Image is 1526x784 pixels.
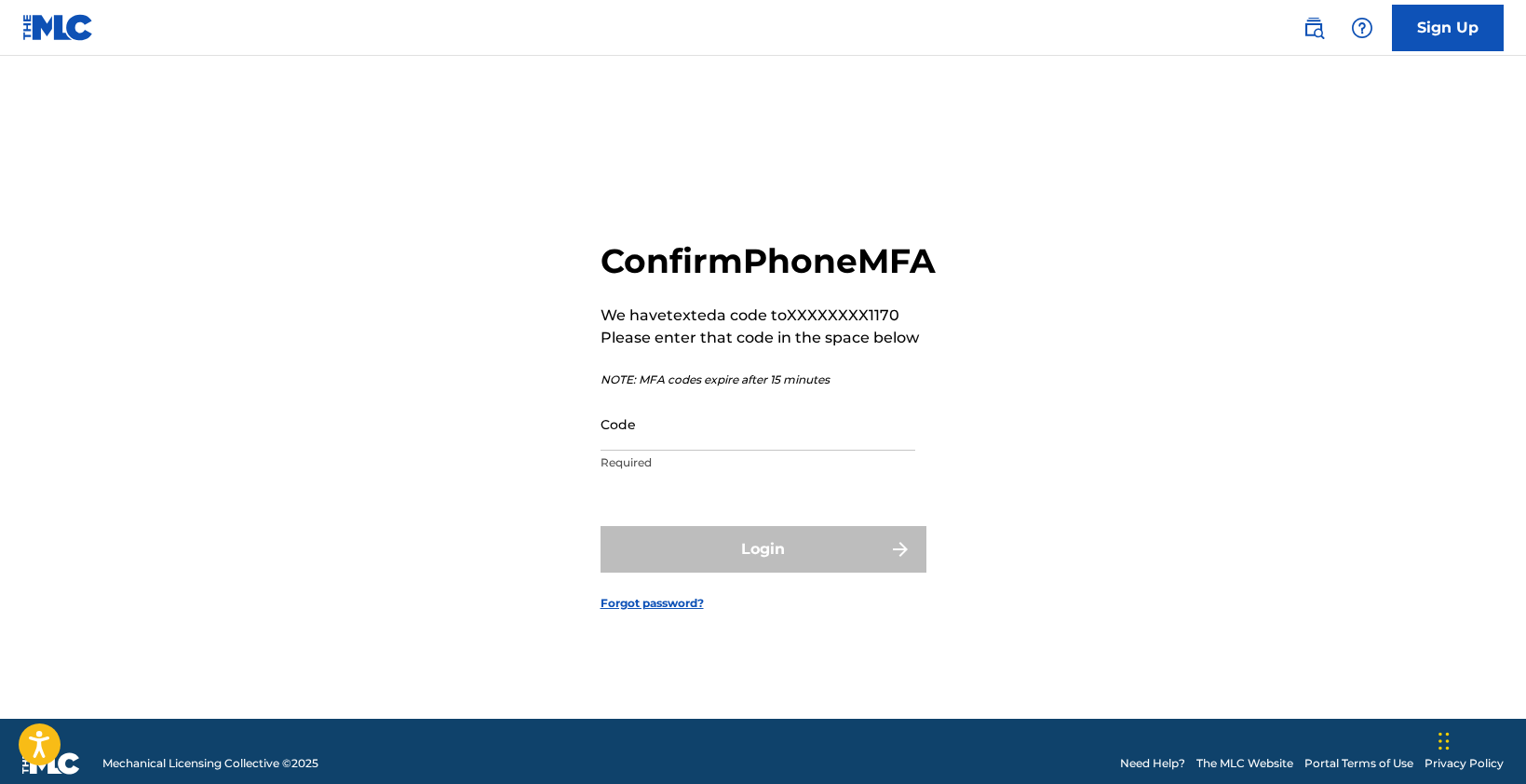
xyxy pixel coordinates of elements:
p: Required [601,454,915,471]
a: Sign Up [1392,5,1504,51]
iframe: Chat Widget [1433,695,1526,784]
a: Public Search [1295,9,1332,47]
a: Need Help? [1120,755,1185,772]
img: search [1303,17,1325,39]
img: logo [22,752,80,775]
div: Drag [1438,713,1450,769]
p: Please enter that code in the space below [601,327,936,349]
a: Privacy Policy [1425,755,1504,772]
p: We have texted a code to XXXXXXXX1170 [601,304,936,327]
h2: Confirm Phone MFA [601,240,936,282]
a: The MLC Website [1196,755,1293,772]
span: Mechanical Licensing Collective © 2025 [102,755,318,772]
div: Help [1344,9,1381,47]
a: Portal Terms of Use [1304,755,1413,772]
img: MLC Logo [22,14,94,41]
img: help [1351,17,1373,39]
p: NOTE: MFA codes expire after 15 minutes [601,372,936,388]
a: Forgot password? [601,595,704,612]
